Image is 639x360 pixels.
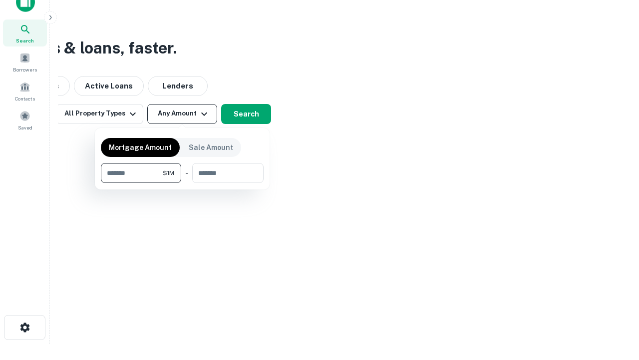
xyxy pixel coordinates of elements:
[189,142,233,153] p: Sale Amount
[109,142,172,153] p: Mortgage Amount
[163,168,174,177] span: $1M
[185,163,188,183] div: -
[589,280,639,328] iframe: Chat Widget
